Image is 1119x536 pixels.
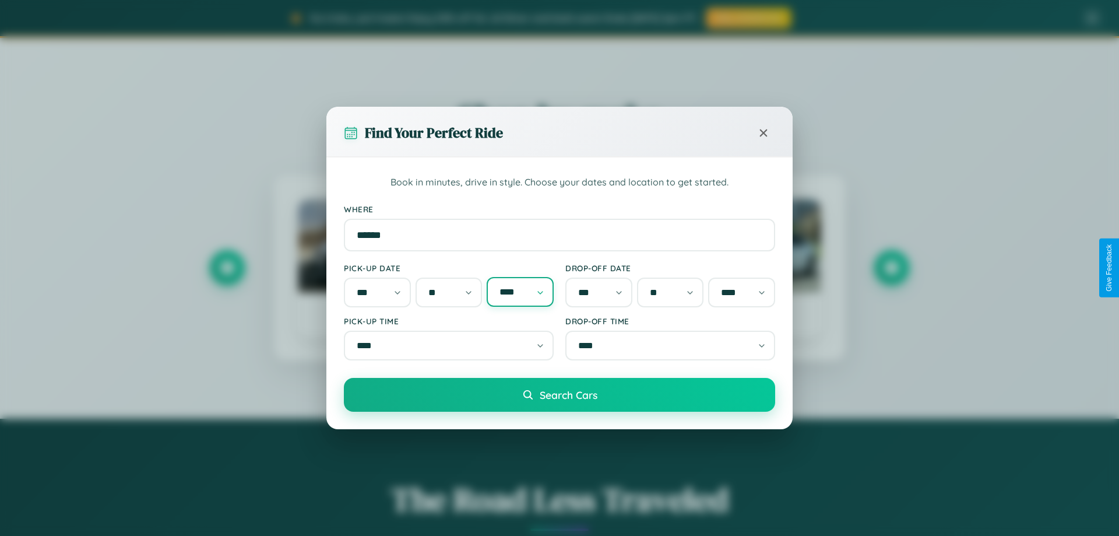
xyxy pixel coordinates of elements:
p: Book in minutes, drive in style. Choose your dates and location to get started. [344,175,775,190]
h3: Find Your Perfect Ride [365,123,503,142]
label: Drop-off Date [565,263,775,273]
label: Where [344,204,775,214]
label: Pick-up Time [344,316,554,326]
button: Search Cars [344,378,775,412]
label: Pick-up Date [344,263,554,273]
label: Drop-off Time [565,316,775,326]
span: Search Cars [540,388,597,401]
